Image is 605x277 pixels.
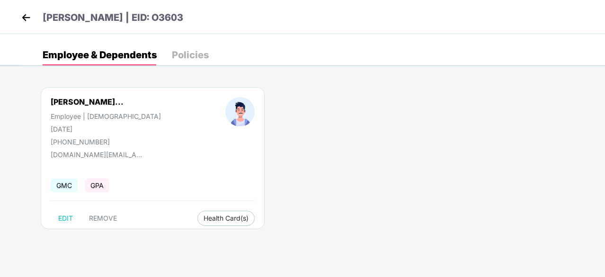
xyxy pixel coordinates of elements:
span: GMC [51,179,78,192]
div: [PERSON_NAME]... [51,97,124,107]
button: REMOVE [81,211,125,226]
span: GPA [85,179,109,192]
img: back [19,10,33,25]
div: [DATE] [51,125,161,133]
div: [DOMAIN_NAME][EMAIL_ADDRESS][DOMAIN_NAME] [51,151,145,159]
span: REMOVE [89,214,117,222]
button: Health Card(s) [197,211,255,226]
button: EDIT [51,211,80,226]
img: profileImage [225,97,255,126]
div: Employee & Dependents [43,50,157,60]
span: Health Card(s) [204,216,249,221]
div: Policies [172,50,209,60]
div: [PHONE_NUMBER] [51,138,161,146]
div: Employee | [DEMOGRAPHIC_DATA] [51,112,161,120]
p: [PERSON_NAME] | EID: O3603 [43,10,183,25]
span: EDIT [58,214,73,222]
